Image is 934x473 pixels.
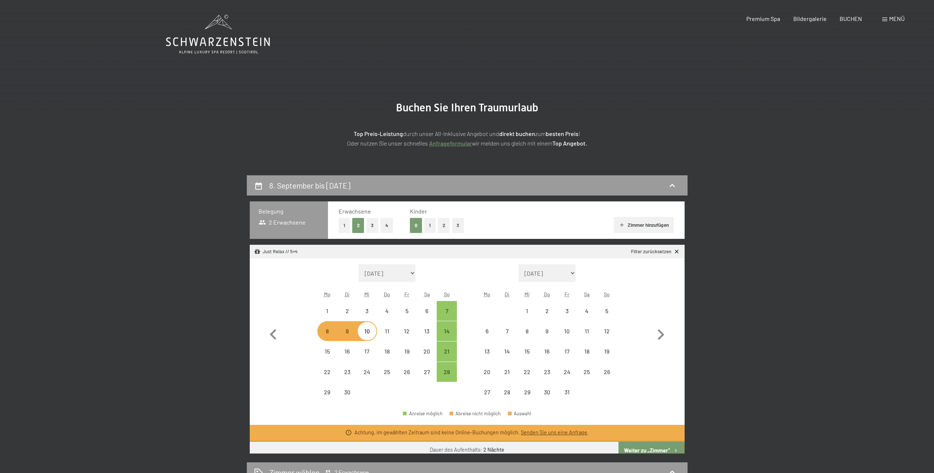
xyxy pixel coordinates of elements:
[317,301,337,321] div: Anreise nicht möglich
[337,341,357,361] div: Anreise nicht möglich
[317,321,337,341] div: Mon Sep 08 2025
[498,328,516,347] div: 7
[377,341,397,361] div: Anreise nicht möglich
[438,218,450,233] button: 2
[324,291,331,297] abbr: Montag
[337,362,357,382] div: Tue Sep 23 2025
[437,362,457,382] div: Anreise möglich
[254,248,297,255] div: Just Relax // 5=4
[345,291,350,297] abbr: Dienstag
[598,369,616,387] div: 26
[557,362,577,382] div: Anreise nicht möglich
[557,301,577,321] div: Fri Oct 03 2025
[478,369,496,387] div: 20
[418,369,436,387] div: 27
[417,321,437,341] div: Sat Sep 13 2025
[317,301,337,321] div: Mon Sep 01 2025
[452,218,464,233] button: 3
[498,369,516,387] div: 21
[477,362,497,382] div: Mon Oct 20 2025
[437,301,457,321] div: Anreise möglich
[437,341,457,361] div: Anreise möglich
[793,15,827,22] a: Bildergalerie
[746,15,780,22] span: Premium Spa
[417,321,437,341] div: Anreise nicht möglich
[337,301,357,321] div: Tue Sep 02 2025
[517,341,537,361] div: Wed Oct 15 2025
[417,341,437,361] div: Sat Sep 20 2025
[597,301,617,321] div: Sun Oct 05 2025
[546,130,578,137] strong: besten Preis
[337,321,357,341] div: Tue Sep 09 2025
[357,341,377,361] div: Wed Sep 17 2025
[577,321,597,341] div: Sat Oct 11 2025
[377,301,397,321] div: Anreise nicht möglich
[437,369,456,387] div: 28
[417,362,437,382] div: Sat Sep 27 2025
[358,348,376,367] div: 17
[524,291,530,297] abbr: Mittwoch
[557,321,577,341] div: Fri Oct 10 2025
[517,321,537,341] div: Anreise nicht möglich
[578,369,596,387] div: 25
[450,411,501,416] div: Abreise nicht möglich
[577,301,597,321] div: Sat Oct 04 2025
[477,362,497,382] div: Anreise nicht möglich
[840,15,862,22] a: BUCHEN
[317,382,337,402] div: Anreise nicht möglich
[598,348,616,367] div: 19
[378,369,396,387] div: 25
[597,301,617,321] div: Anreise nicht möglich
[396,101,538,114] span: Buchen Sie Ihren Traumurlaub
[410,218,422,233] button: 0
[537,382,557,402] div: Thu Oct 30 2025
[397,362,417,382] div: Anreise nicht möglich
[597,362,617,382] div: Sun Oct 26 2025
[352,218,364,233] button: 2
[538,348,556,367] div: 16
[417,341,437,361] div: Anreise nicht möglich
[477,321,497,341] div: Anreise nicht möglich
[381,218,393,233] button: 4
[397,341,417,361] div: Anreise nicht möglich
[398,308,416,326] div: 5
[505,291,509,297] abbr: Dienstag
[478,389,496,408] div: 27
[429,140,472,147] a: Anfrageformular
[337,321,357,341] div: Anreise nicht möglich
[437,321,457,341] div: Sun Sep 14 2025
[397,301,417,321] div: Anreise nicht möglich
[558,348,576,367] div: 17
[337,382,357,402] div: Anreise nicht möglich
[537,321,557,341] div: Thu Oct 09 2025
[397,341,417,361] div: Fri Sep 19 2025
[517,321,537,341] div: Wed Oct 08 2025
[259,207,319,215] h3: Belegung
[337,341,357,361] div: Tue Sep 16 2025
[339,218,350,233] button: 1
[357,301,377,321] div: Wed Sep 03 2025
[889,15,905,22] span: Menü
[317,341,337,361] div: Anreise nicht möglich
[259,218,306,226] span: 2 Erwachsene
[537,341,557,361] div: Anreise nicht möglich
[404,291,409,297] abbr: Freitag
[318,369,336,387] div: 22
[338,369,356,387] div: 23
[317,321,337,341] div: Anreise nicht möglich
[437,348,456,367] div: 21
[354,429,589,436] div: Achtung, im gewählten Zeitraum sind keine Online-Buchungen möglich. .
[538,328,556,347] div: 9
[417,301,437,321] div: Anreise nicht möglich
[417,362,437,382] div: Anreise nicht möglich
[517,382,537,402] div: Wed Oct 29 2025
[598,308,616,326] div: 5
[367,218,379,233] button: 3
[597,321,617,341] div: Sun Oct 12 2025
[578,328,596,347] div: 11
[444,291,450,297] abbr: Sonntag
[357,321,377,341] div: Anreise nicht möglich
[317,382,337,402] div: Mon Sep 29 2025
[284,129,651,148] p: durch unser All-inklusive Angebot und zum ! Oder nutzen Sie unser schnelles wir melden uns gleich...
